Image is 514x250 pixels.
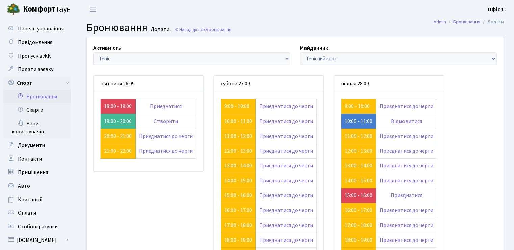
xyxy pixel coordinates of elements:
small: Додати . [149,26,171,33]
a: 12:00 - 13:00 [345,147,372,155]
a: Оплати [3,206,71,220]
a: Приєднатися до черги [259,207,313,214]
span: Бронювання [86,20,147,36]
a: Авто [3,179,71,193]
a: Приєднатися до черги [380,207,433,214]
a: Приєднатися до черги [380,222,433,229]
a: Відмовитися [391,118,422,125]
a: Приєднатися [150,103,182,110]
a: Бани користувачів [3,117,71,139]
span: Документи [18,142,45,149]
button: Переключити навігацію [84,4,101,15]
li: Додати [480,18,504,26]
a: Приєднатися до черги [259,236,313,244]
div: п’ятниця 26.09 [94,76,203,92]
a: 18:00 - 19:00 [224,236,252,244]
a: Приєднатися до черги [259,192,313,199]
span: Бронювання [206,26,231,33]
span: Повідомлення [18,39,52,46]
a: Спорт [3,76,71,90]
a: 18:00 - 19:00 [104,103,132,110]
a: 10:00 - 11:00 [345,118,372,125]
span: Квитанції [18,196,43,203]
a: Приєднатися до черги [259,103,313,110]
a: Панель управління [3,22,71,36]
a: Офіс 1. [488,5,506,14]
a: Приєднатися до черги [259,147,313,155]
span: Авто [18,182,30,190]
a: Приєднатися до черги [380,236,433,244]
span: Панель управління [18,25,64,33]
a: 10:00 - 11:00 [224,118,252,125]
a: Документи [3,139,71,152]
a: 14:00 - 15:00 [224,177,252,184]
a: Приєднатися до черги [259,132,313,140]
a: 16:00 - 17:00 [345,207,372,214]
a: 11:00 - 12:00 [224,132,252,140]
a: Контакти [3,152,71,166]
a: Бронювання [453,18,480,25]
a: 18:00 - 19:00 [345,236,372,244]
a: Приєднатися до черги [380,103,433,110]
a: Особові рахунки [3,220,71,233]
nav: breadcrumb [423,15,514,29]
a: 9:00 - 10:00 [345,103,370,110]
label: Активність [93,44,121,52]
a: 11:00 - 12:00 [345,132,372,140]
a: Пропуск в ЖК [3,49,71,63]
a: Приєднатися до черги [380,177,433,184]
a: Приєднатися до черги [139,147,193,155]
b: Офіс 1. [488,6,506,13]
a: 13:00 - 14:00 [345,162,372,169]
a: Приєднатися до черги [139,132,193,140]
td: 19:00 - 20:00 [101,114,136,129]
a: 20:00 - 21:00 [104,132,132,140]
span: Подати заявку [18,66,53,73]
a: 14:00 - 15:00 [345,177,372,184]
a: Скарги [3,103,71,117]
a: Квитанції [3,193,71,206]
a: Приміщення [3,166,71,179]
span: Оплати [18,209,36,217]
a: 15:00 - 16:00 [224,192,252,199]
a: Приєднатися до черги [259,222,313,229]
a: Подати заявку [3,63,71,76]
a: [DOMAIN_NAME] [3,233,71,247]
a: 9:00 - 10:00 [224,103,249,110]
span: Приміщення [18,169,48,176]
a: 17:00 - 18:00 [224,222,252,229]
a: Приєднатися до черги [380,132,433,140]
span: Пропуск в ЖК [18,52,51,60]
a: Приєднатися до черги [259,162,313,169]
a: 21:00 - 22:00 [104,147,132,155]
a: Admin [434,18,446,25]
a: 15:00 - 16:00 [345,192,372,199]
b: Комфорт [23,4,55,15]
a: 17:00 - 18:00 [345,222,372,229]
span: Особові рахунки [18,223,58,230]
a: Приєднатися до черги [380,147,433,155]
a: Приєднатися до черги [380,162,433,169]
span: Таун [23,4,71,15]
span: Контакти [18,155,42,163]
a: Приєднатися [391,192,422,199]
a: Бронювання [3,90,71,103]
a: Повідомлення [3,36,71,49]
a: Приєднатися до черги [259,177,313,184]
a: 13:00 - 14:00 [224,162,252,169]
a: Створити [154,118,178,125]
a: 12:00 - 13:00 [224,147,252,155]
a: Назад до всіхБронювання [175,26,231,33]
a: 16:00 - 17:00 [224,207,252,214]
label: Майданчик [300,44,328,52]
div: субота 27.09 [214,76,323,92]
img: logo.png [7,3,20,16]
a: Приєднатися до черги [259,118,313,125]
div: неділя 28.09 [334,76,444,92]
